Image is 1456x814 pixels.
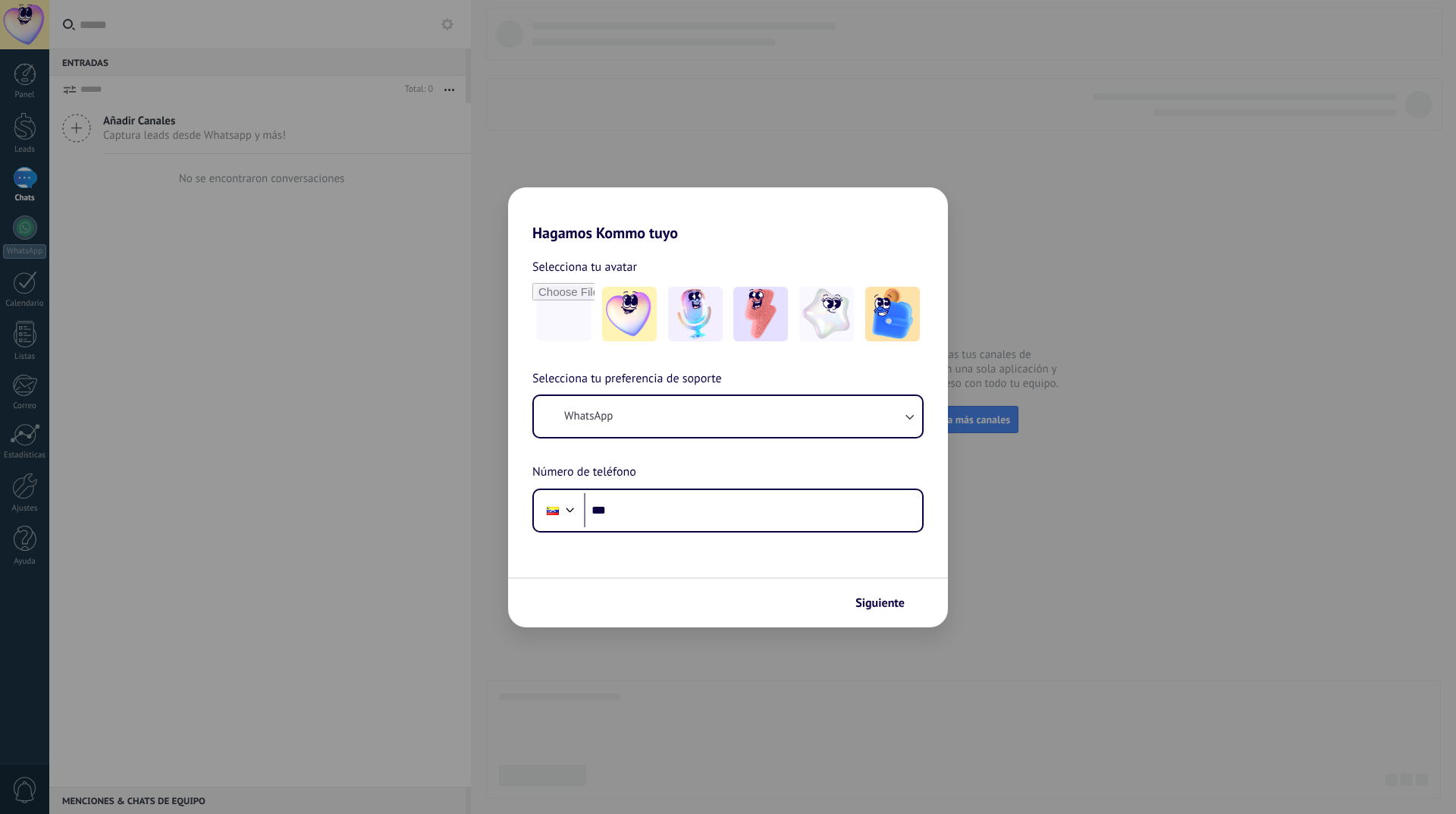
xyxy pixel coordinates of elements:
span: Selecciona tu preferencia de soporte [532,369,722,389]
img: -1.jpeg [602,287,657,341]
button: Siguiente [849,590,925,616]
img: -3.jpeg [733,287,788,341]
span: Siguiente [855,598,905,608]
h2: Hagamos Kommo tuyo [508,187,948,242]
img: -2.jpeg [668,287,723,341]
div: Venezuela: + 58 [538,495,567,526]
img: -4.jpeg [799,287,854,341]
button: WhatsApp [534,396,922,437]
img: -5.jpeg [865,287,920,341]
span: WhatsApp [564,409,613,424]
span: Selecciona tu avatar [532,257,637,277]
span: Número de teléfono [532,463,636,482]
